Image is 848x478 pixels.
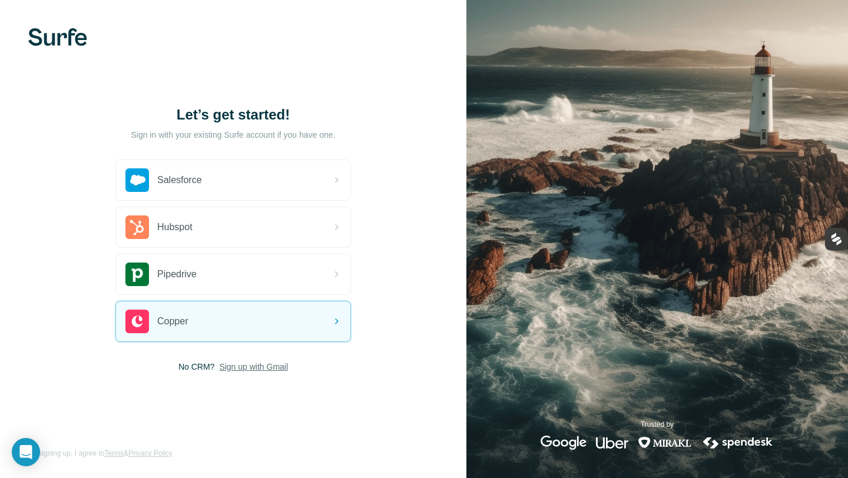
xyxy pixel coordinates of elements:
[115,105,351,124] h1: Let’s get started!
[157,314,188,328] span: Copper
[157,220,193,234] span: Hubspot
[128,449,173,457] a: Privacy Policy
[638,436,692,450] img: mirakl's logo
[641,419,674,430] p: Trusted by
[125,263,149,286] img: pipedrive's logo
[157,173,202,187] span: Salesforce
[28,28,87,46] img: Surfe's logo
[131,129,335,141] p: Sign in with your existing Surfe account if you have one.
[596,436,628,450] img: uber's logo
[541,436,587,450] img: google's logo
[157,267,197,281] span: Pipedrive
[125,168,149,192] img: salesforce's logo
[125,215,149,239] img: hubspot's logo
[178,361,214,373] span: No CRM?
[104,449,124,457] a: Terms
[28,448,173,459] span: By signing up, I agree to &
[701,436,774,450] img: spendesk's logo
[219,361,288,373] button: Sign up with Gmail
[125,310,149,333] img: copper's logo
[12,438,40,466] div: Open Intercom Messenger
